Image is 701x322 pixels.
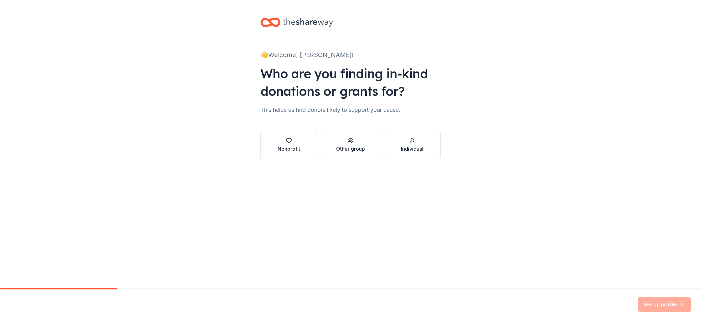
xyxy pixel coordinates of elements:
button: Individual [384,130,441,160]
div: Other group [336,145,365,153]
div: 👋 Welcome, [PERSON_NAME]! [260,50,441,60]
button: Other group [322,130,379,160]
button: Nonprofit [260,130,317,160]
div: This helps us find donors likely to support your cause. [260,105,441,115]
div: Nonprofit [278,145,300,153]
div: Individual [401,145,423,153]
div: Who are you finding in-kind donations or grants for? [260,65,441,100]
